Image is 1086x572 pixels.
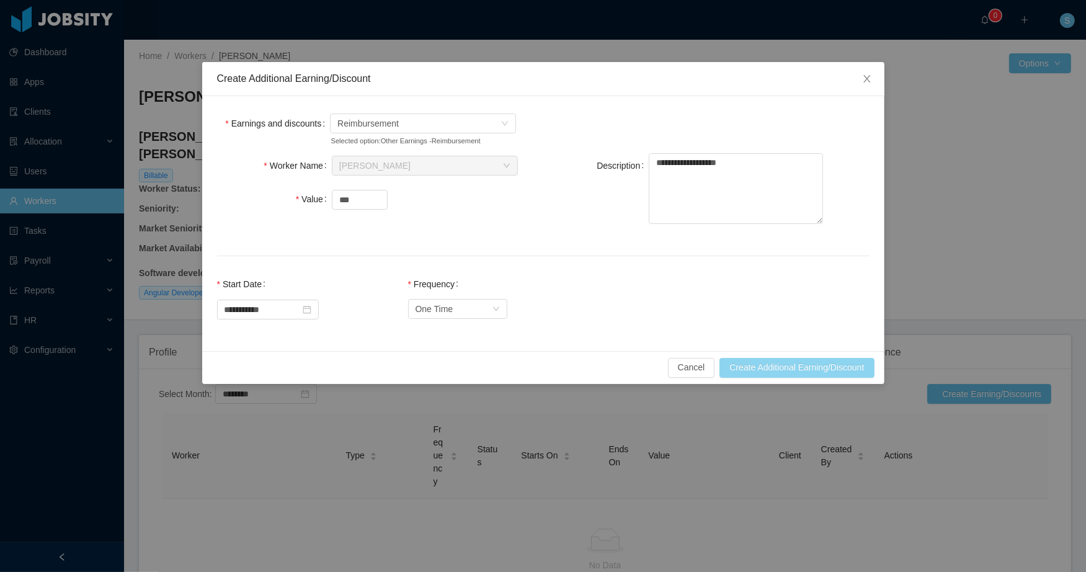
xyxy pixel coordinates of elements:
[649,153,823,224] textarea: Description
[339,156,411,175] div: Pablo Velasquez
[296,194,332,204] label: Value
[408,279,464,289] label: Frequency
[331,136,489,146] small: Selected option: Other Earnings - Reimbursement
[217,72,870,86] div: Create Additional Earning/Discount
[225,118,330,128] label: Earnings and discounts
[862,74,872,84] i: icon: close
[668,358,715,378] button: Cancel
[501,120,509,128] i: icon: down
[217,279,270,289] label: Start Date
[332,190,387,209] input: Value
[416,300,453,318] div: One Time
[597,161,649,171] label: Description
[492,305,500,314] i: icon: down
[303,305,311,314] i: icon: calendar
[264,161,331,171] label: Worker Name
[719,358,874,378] button: Create Additional Earning/Discount
[850,62,884,97] button: Close
[337,114,399,133] span: Reimbursement
[503,162,510,171] i: icon: down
